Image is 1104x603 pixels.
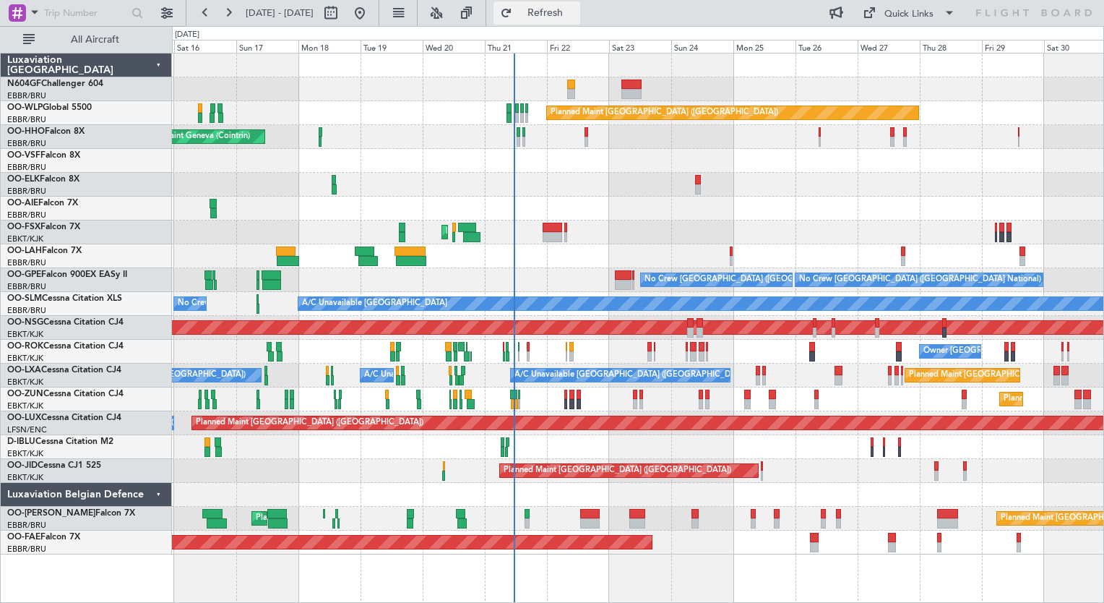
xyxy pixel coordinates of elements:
div: AOG Maint Geneva (Cointrin) [142,126,250,147]
span: All Aircraft [38,35,152,45]
div: Sat 16 [174,40,236,53]
span: OO-ROK [7,342,43,351]
a: OO-LXACessna Citation CJ4 [7,366,121,375]
div: Planned Maint [GEOGRAPHIC_DATA] ([GEOGRAPHIC_DATA]) [551,102,778,124]
div: No Crew [GEOGRAPHIC_DATA] ([GEOGRAPHIC_DATA] National) [799,269,1041,291]
a: EBKT/KJK [7,377,43,388]
div: Planned Maint [GEOGRAPHIC_DATA] ([GEOGRAPHIC_DATA]) [196,412,423,434]
a: OO-JIDCessna CJ1 525 [7,461,101,470]
div: Sun 24 [671,40,733,53]
span: N604GF [7,80,41,88]
a: EBBR/BRU [7,257,46,268]
a: EBKT/KJK [7,329,43,340]
div: Planned Maint [GEOGRAPHIC_DATA] ([GEOGRAPHIC_DATA] National) [256,508,517,529]
span: OO-JID [7,461,38,470]
span: OO-ZUN [7,390,43,398]
button: All Aircraft [16,28,157,51]
a: EBKT/KJK [7,472,43,483]
div: Thu 28 [920,40,982,53]
a: LFSN/ENC [7,424,47,435]
a: EBBR/BRU [7,520,46,531]
a: EBKT/KJK [7,401,43,411]
span: OO-[PERSON_NAME] [7,509,95,518]
span: OO-WLP [7,103,43,112]
div: Quick Links [884,7,933,22]
button: Refresh [493,1,580,25]
a: EBBR/BRU [7,162,46,173]
a: OO-ZUNCessna Citation CJ4 [7,390,124,398]
button: Quick Links [855,1,962,25]
span: OO-FSX [7,223,40,231]
a: OO-FSXFalcon 7X [7,223,80,231]
a: EBBR/BRU [7,544,46,555]
div: Wed 20 [423,40,485,53]
div: Thu 21 [485,40,547,53]
div: A/C Unavailable [GEOGRAPHIC_DATA] ([GEOGRAPHIC_DATA] National) [514,364,783,386]
a: OO-ROKCessna Citation CJ4 [7,342,124,351]
a: EBKT/KJK [7,448,43,459]
a: OO-[PERSON_NAME]Falcon 7X [7,509,135,518]
a: OO-SLMCessna Citation XLS [7,294,122,303]
a: EBBR/BRU [7,90,46,101]
input: Trip Number [44,2,127,24]
div: Sat 23 [609,40,671,53]
div: Planned Maint Kortrijk-[GEOGRAPHIC_DATA] [446,221,614,243]
span: Refresh [515,8,576,18]
a: OO-ELKFalcon 8X [7,175,79,184]
a: OO-NSGCessna Citation CJ4 [7,318,124,327]
a: OO-VSFFalcon 8X [7,151,80,160]
div: Sun 17 [236,40,298,53]
a: OO-LAHFalcon 7X [7,247,82,255]
div: Fri 29 [982,40,1044,53]
a: OO-AIEFalcon 7X [7,199,78,208]
span: D-IBLU [7,437,35,446]
div: A/C Unavailable [GEOGRAPHIC_DATA] [302,293,447,315]
div: [DATE] [175,29,199,41]
div: Planned Maint [GEOGRAPHIC_DATA] ([GEOGRAPHIC_DATA]) [504,460,731,482]
span: OO-SLM [7,294,42,303]
a: EBBR/BRU [7,138,46,149]
a: EBBR/BRU [7,210,46,221]
a: N604GFChallenger 604 [7,80,103,88]
a: OO-LUXCessna Citation CJ4 [7,414,121,422]
a: OO-FAEFalcon 7X [7,533,80,542]
a: EBBR/BRU [7,114,46,125]
div: Mon 18 [298,40,361,53]
span: OO-LXA [7,366,41,375]
span: OO-FAE [7,533,40,542]
a: EBBR/BRU [7,281,46,292]
a: D-IBLUCessna Citation M2 [7,437,113,446]
span: OO-LAH [7,247,42,255]
span: OO-GPE [7,270,41,279]
div: No Crew [GEOGRAPHIC_DATA] ([GEOGRAPHIC_DATA] National) [178,293,420,315]
span: OO-NSG [7,318,43,327]
div: Wed 27 [858,40,920,53]
a: EBKT/KJK [7,353,43,364]
div: Mon 25 [733,40,795,53]
span: [DATE] - [DATE] [246,7,314,20]
span: OO-HHO [7,127,45,136]
a: OO-GPEFalcon 900EX EASy II [7,270,127,279]
span: OO-LUX [7,414,41,422]
a: EBBR/BRU [7,305,46,316]
span: OO-ELK [7,175,40,184]
a: EBBR/BRU [7,186,46,197]
div: Tue 26 [795,40,858,53]
span: OO-VSF [7,151,40,160]
div: No Crew [GEOGRAPHIC_DATA] ([GEOGRAPHIC_DATA] National) [644,269,887,291]
span: OO-AIE [7,199,38,208]
div: A/C Unavailable [GEOGRAPHIC_DATA] ([GEOGRAPHIC_DATA] National) [364,364,633,386]
div: Tue 19 [361,40,423,53]
a: EBKT/KJK [7,234,43,244]
div: Fri 22 [547,40,609,53]
a: OO-WLPGlobal 5500 [7,103,92,112]
a: OO-HHOFalcon 8X [7,127,85,136]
